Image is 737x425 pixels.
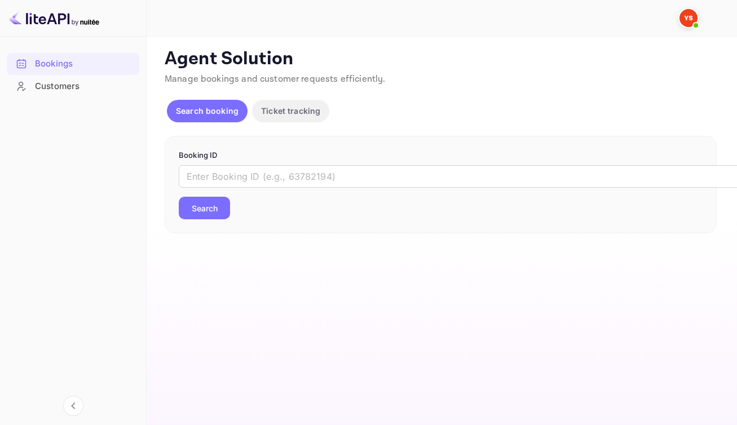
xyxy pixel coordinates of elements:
[9,9,99,27] img: LiteAPI logo
[35,57,134,70] div: Bookings
[261,105,320,117] p: Ticket tracking
[35,80,134,93] div: Customers
[63,396,83,416] button: Collapse navigation
[165,48,717,70] p: Agent Solution
[7,76,139,98] div: Customers
[679,9,698,27] img: Yandex Support
[179,150,703,161] p: Booking ID
[7,53,139,75] div: Bookings
[165,73,386,85] span: Manage bookings and customer requests efficiently.
[179,197,230,219] button: Search
[7,76,139,96] a: Customers
[7,53,139,74] a: Bookings
[176,105,239,117] p: Search booking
